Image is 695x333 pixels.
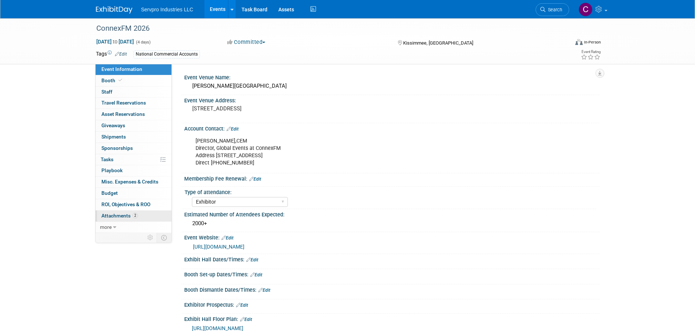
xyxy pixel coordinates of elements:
[584,39,601,45] div: In-Person
[236,303,248,308] a: Edit
[225,38,268,46] button: Committed
[101,179,158,185] span: Misc. Expenses & Credits
[101,134,126,140] span: Shipments
[258,288,270,293] a: Edit
[101,122,125,128] span: Giveaways
[96,75,171,86] a: Booth
[94,22,558,35] div: ConnexFM 2026
[581,50,601,54] div: Event Rating
[112,39,119,45] span: to
[141,7,193,12] span: Servpro Industries LLC
[190,134,519,170] div: [PERSON_NAME],CEM Director, Global Events at ConnexFM Address [STREET_ADDRESS] Direct [PHONE_NUMBER]
[132,213,138,218] span: 2
[403,40,473,46] span: Kissimmee, [GEOGRAPHIC_DATA]
[249,177,261,182] a: Edit
[101,89,112,95] span: Staff
[184,95,599,104] div: Event Venue Address:
[101,156,113,162] span: Tasks
[96,120,171,131] a: Giveaways
[545,7,562,12] span: Search
[184,314,599,323] div: Exhibit Hall Floor Plan:
[536,3,569,16] a: Search
[101,66,142,72] span: Event Information
[184,254,599,264] div: Exhibit Hall Dates/Times:
[221,235,233,241] a: Edit
[100,224,112,230] span: more
[240,317,252,322] a: Edit
[192,105,349,112] pre: [STREET_ADDRESS]
[526,38,601,49] div: Event Format
[96,211,171,222] a: Attachments2
[579,3,592,16] img: Chris Chassagneux
[193,244,244,250] a: [URL][DOMAIN_NAME]
[101,167,123,173] span: Playbook
[184,299,599,309] div: Exhibitor Prospectus:
[184,269,599,279] div: Booth Set-up Dates/Times:
[184,123,599,133] div: Account Contact:
[192,325,243,331] a: [URL][DOMAIN_NAME]
[184,232,599,242] div: Event Website:
[96,109,171,120] a: Asset Reservations
[96,154,171,165] a: Tasks
[101,100,146,106] span: Travel Reservations
[144,233,157,242] td: Personalize Event Tab Strip
[96,87,171,98] a: Staff
[96,199,171,210] a: ROI, Objectives & ROO
[115,52,127,57] a: Edit
[184,284,599,294] div: Booth Dismantle Dates/Times:
[184,209,599,218] div: Estimated Number of Attendees Expected:
[157,233,171,242] td: Toggle Event Tabs
[96,50,127,58] td: Tags
[119,78,122,82] i: Booth reservation complete
[250,272,262,277] a: Edit
[190,218,594,229] div: 2000+
[101,201,150,207] span: ROI, Objectives & ROO
[101,77,124,83] span: Booth
[101,111,145,117] span: Asset Reservations
[96,177,171,188] a: Misc. Expenses & Credits
[96,165,171,176] a: Playbook
[134,50,200,58] div: National Commercial Accounts
[184,72,599,81] div: Event Venue Name:
[575,39,583,45] img: Format-Inperson.png
[190,80,594,92] div: [PERSON_NAME][GEOGRAPHIC_DATA]
[96,143,171,154] a: Sponsorships
[101,145,133,151] span: Sponsorships
[96,132,171,143] a: Shipments
[96,64,171,75] a: Event Information
[96,188,171,199] a: Budget
[96,222,171,233] a: more
[96,98,171,109] a: Travel Reservations
[96,6,132,14] img: ExhibitDay
[227,126,239,132] a: Edit
[246,257,258,262] a: Edit
[184,173,599,183] div: Membership Fee Renewal:
[185,187,596,196] div: Type of attendance:
[96,38,134,45] span: [DATE] [DATE]
[101,190,118,196] span: Budget
[135,40,151,45] span: (4 days)
[101,213,138,219] span: Attachments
